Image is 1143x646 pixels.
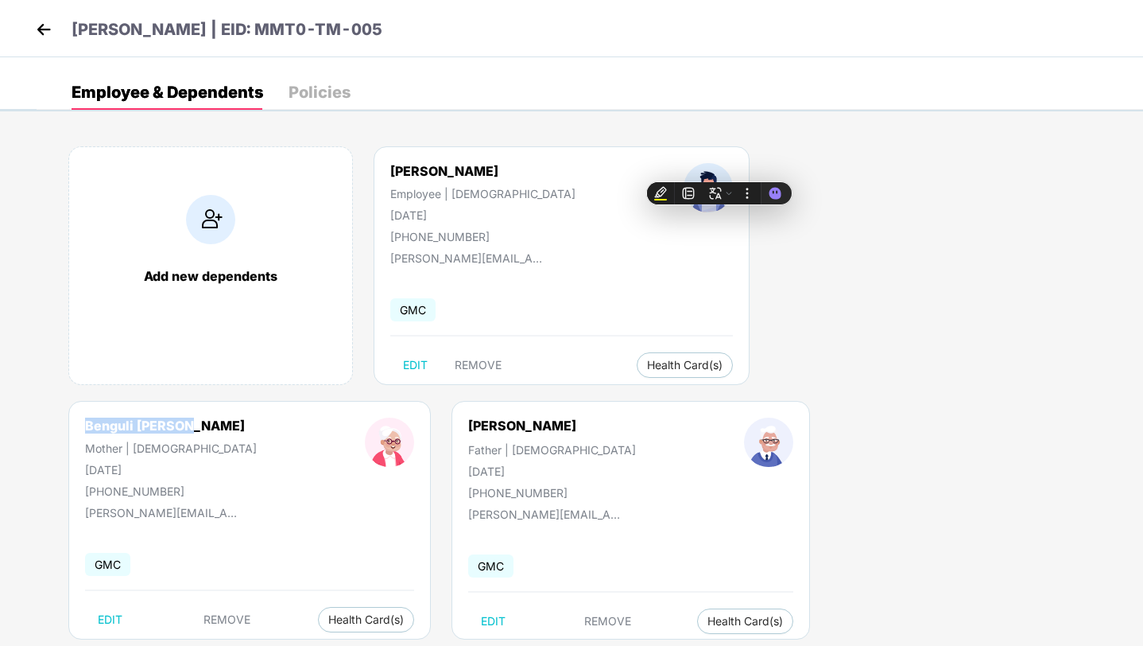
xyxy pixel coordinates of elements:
[289,84,351,100] div: Policies
[85,553,130,576] span: GMC
[637,352,733,378] button: Health Card(s)
[442,352,514,378] button: REMOVE
[647,361,723,369] span: Health Card(s)
[85,607,135,632] button: EDIT
[191,607,263,632] button: REMOVE
[468,443,636,457] div: Father | [DEMOGRAPHIC_DATA]
[684,163,733,212] img: profileImage
[365,418,414,467] img: profileImage
[390,251,549,265] div: [PERSON_NAME][EMAIL_ADDRESS][DOMAIN_NAME]
[85,442,257,455] div: Mother | [DEMOGRAPHIC_DATA]
[318,607,414,632] button: Health Card(s)
[390,298,436,321] span: GMC
[98,613,122,626] span: EDIT
[390,163,575,179] div: [PERSON_NAME]
[481,615,506,628] span: EDIT
[390,352,440,378] button: EDIT
[85,506,244,520] div: [PERSON_NAME][EMAIL_ADDRESS][DOMAIN_NAME]
[328,616,404,624] span: Health Card(s)
[468,508,627,521] div: [PERSON_NAME][EMAIL_ADDRESS][DOMAIN_NAME]
[697,609,793,634] button: Health Card(s)
[85,268,336,284] div: Add new dependents
[403,359,428,372] span: EDIT
[72,18,382,42] p: [PERSON_NAME] | EID: MMT0-TM-005
[85,463,257,477] div: [DATE]
[584,615,631,628] span: REMOVE
[468,555,513,578] span: GMC
[85,484,257,498] div: [PHONE_NUMBER]
[72,84,263,100] div: Employee & Dependents
[468,486,636,500] div: [PHONE_NUMBER]
[85,418,257,434] div: Benguli [PERSON_NAME]
[571,609,644,634] button: REMOVE
[744,418,793,467] img: profileImage
[32,18,56,41] img: back
[390,208,575,222] div: [DATE]
[468,609,518,634] button: EDIT
[455,359,502,372] span: REMOVE
[468,465,636,478] div: [DATE]
[390,230,575,243] div: [PHONE_NUMBER]
[203,613,250,626] span: REMOVE
[186,195,235,244] img: addIcon
[468,418,576,434] div: [PERSON_NAME]
[707,617,783,625] span: Health Card(s)
[390,187,575,200] div: Employee | [DEMOGRAPHIC_DATA]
